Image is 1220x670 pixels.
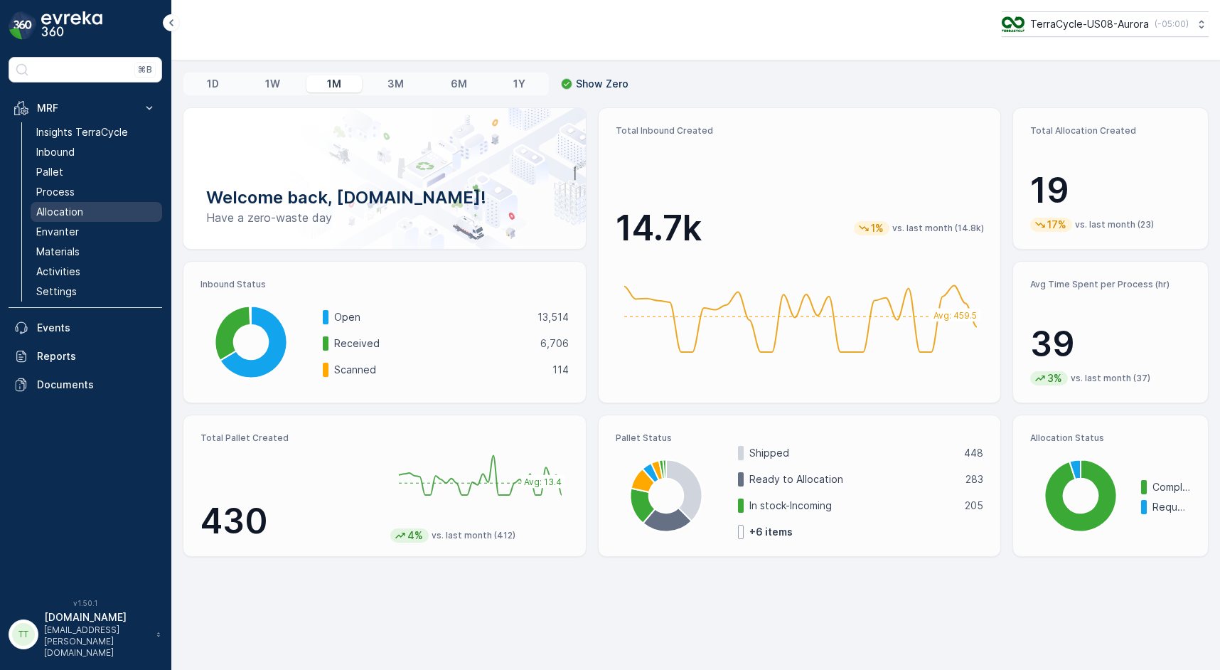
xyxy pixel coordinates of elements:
[869,221,885,235] p: 1%
[36,245,80,259] p: Materials
[9,342,162,371] a: Reports
[1075,219,1154,230] p: vs. last month (23)
[31,162,162,182] a: Pallet
[9,610,162,659] button: TT[DOMAIN_NAME][EMAIL_ADDRESS][PERSON_NAME][DOMAIN_NAME]
[1155,18,1189,30] p: ( -05:00 )
[9,371,162,399] a: Documents
[552,363,569,377] p: 114
[9,11,37,40] img: logo
[44,610,149,624] p: [DOMAIN_NAME]
[138,64,152,75] p: ⌘B
[892,223,984,234] p: vs. last month (14.8k)
[965,472,983,486] p: 283
[207,77,219,91] p: 1D
[1071,373,1150,384] p: vs. last month (37)
[451,77,467,91] p: 6M
[37,321,156,335] p: Events
[616,432,984,444] p: Pallet Status
[1030,279,1191,290] p: Avg Time Spent per Process (hr)
[749,499,956,513] p: In stock-Incoming
[36,125,128,139] p: Insights TerraCycle
[1002,16,1024,32] img: image_ci7OI47.png
[36,265,80,279] p: Activities
[31,182,162,202] a: Process
[1030,169,1191,212] p: 19
[31,122,162,142] a: Insights TerraCycle
[1046,371,1064,385] p: 3%
[749,525,793,539] p: + 6 items
[1030,17,1149,31] p: TerraCycle-US08-Aurora
[12,623,35,646] div: TT
[37,378,156,392] p: Documents
[31,282,162,302] a: Settings
[616,207,702,250] p: 14.7k
[31,222,162,242] a: Envanter
[576,77,628,91] p: Show Zero
[1030,432,1191,444] p: Allocation Status
[749,446,956,460] p: Shipped
[334,363,543,377] p: Scanned
[513,77,525,91] p: 1Y
[1152,500,1191,514] p: Requested
[206,186,563,209] p: Welcome back, [DOMAIN_NAME]!
[964,446,983,460] p: 448
[36,285,77,299] p: Settings
[36,225,79,239] p: Envanter
[540,336,569,351] p: 6,706
[9,599,162,607] span: v 1.50.1
[9,314,162,342] a: Events
[9,94,162,122] button: MRF
[1030,125,1191,137] p: Total Allocation Created
[327,77,341,91] p: 1M
[44,624,149,659] p: [EMAIL_ADDRESS][PERSON_NAME][DOMAIN_NAME]
[1152,480,1191,494] p: Completed
[334,336,531,351] p: Received
[537,310,569,324] p: 13,514
[406,528,424,543] p: 4%
[41,11,102,40] img: logo_dark-DEwI_e13.png
[616,125,984,137] p: Total Inbound Created
[387,77,404,91] p: 3M
[200,432,379,444] p: Total Pallet Created
[749,472,957,486] p: Ready to Allocation
[36,205,83,219] p: Allocation
[965,499,983,513] p: 205
[1030,323,1191,366] p: 39
[265,77,280,91] p: 1W
[200,279,569,290] p: Inbound Status
[37,101,134,115] p: MRF
[200,500,379,543] p: 430
[37,349,156,363] p: Reports
[1002,11,1209,37] button: TerraCycle-US08-Aurora(-05:00)
[31,202,162,222] a: Allocation
[31,262,162,282] a: Activities
[31,242,162,262] a: Materials
[334,310,528,324] p: Open
[31,142,162,162] a: Inbound
[1046,218,1068,232] p: 17%
[36,185,75,199] p: Process
[206,209,563,226] p: Have a zero-waste day
[432,530,515,541] p: vs. last month (412)
[36,145,75,159] p: Inbound
[36,165,63,179] p: Pallet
